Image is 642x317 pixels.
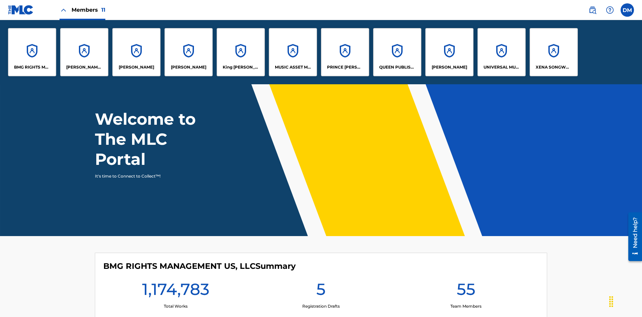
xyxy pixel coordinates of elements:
div: Drag [606,292,617,312]
a: AccountsBMG RIGHTS MANAGEMENT US, LLC [8,28,56,76]
img: Close [60,6,68,14]
div: User Menu [621,3,634,17]
iframe: Resource Center [623,210,642,265]
p: Team Members [450,303,481,309]
p: It's time to Connect to Collect™! [95,173,211,179]
a: AccountsUNIVERSAL MUSIC PUB GROUP [477,28,526,76]
h1: 5 [316,279,326,303]
a: Accounts[PERSON_NAME] SONGWRITER [60,28,108,76]
a: AccountsPRINCE [PERSON_NAME] [321,28,369,76]
p: ELVIS COSTELLO [119,64,154,70]
a: Accounts[PERSON_NAME] [165,28,213,76]
p: EYAMA MCSINGER [171,64,206,70]
p: QUEEN PUBLISHA [379,64,416,70]
p: Total Works [164,303,188,309]
p: CLEO SONGWRITER [66,64,103,70]
h1: Welcome to The MLC Portal [95,109,220,169]
span: 11 [101,7,105,13]
p: XENA SONGWRITER [536,64,572,70]
p: UNIVERSAL MUSIC PUB GROUP [484,64,520,70]
p: MUSIC ASSET MANAGEMENT (MAM) [275,64,311,70]
img: help [606,6,614,14]
iframe: Chat Widget [609,285,642,317]
h1: 1,174,783 [142,279,209,303]
h4: BMG RIGHTS MANAGEMENT US, LLC [103,261,296,271]
p: RONALD MCTESTERSON [432,64,467,70]
a: Accounts[PERSON_NAME] [112,28,160,76]
a: Public Search [586,3,599,17]
p: King McTesterson [223,64,259,70]
img: MLC Logo [8,5,34,15]
h1: 55 [457,279,475,303]
p: BMG RIGHTS MANAGEMENT US, LLC [14,64,50,70]
img: search [588,6,597,14]
a: Accounts[PERSON_NAME] [425,28,473,76]
span: Members [72,6,105,14]
a: AccountsKing [PERSON_NAME] [217,28,265,76]
a: AccountsMUSIC ASSET MANAGEMENT (MAM) [269,28,317,76]
p: PRINCE MCTESTERSON [327,64,363,70]
p: Registration Drafts [302,303,340,309]
a: AccountsQUEEN PUBLISHA [373,28,421,76]
a: AccountsXENA SONGWRITER [530,28,578,76]
div: Help [603,3,617,17]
